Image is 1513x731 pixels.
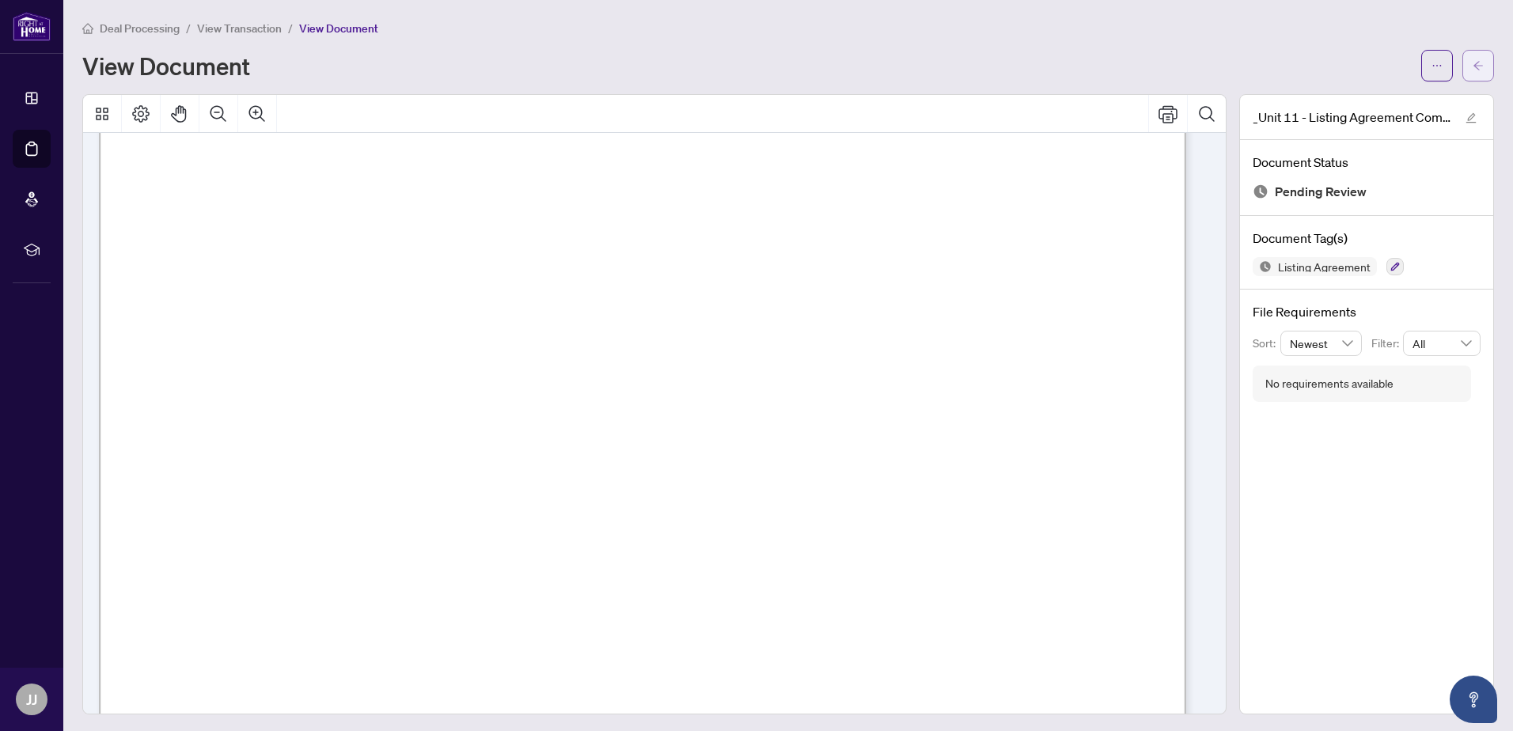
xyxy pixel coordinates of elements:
[1253,184,1268,199] img: Document Status
[1450,676,1497,723] button: Open asap
[82,53,250,78] h1: View Document
[1466,112,1477,123] span: edit
[1253,302,1481,321] h4: File Requirements
[1253,335,1280,352] p: Sort:
[288,19,293,37] li: /
[1371,335,1403,352] p: Filter:
[100,21,180,36] span: Deal Processing
[1253,257,1272,276] img: Status Icon
[197,21,282,36] span: View Transaction
[1253,229,1481,248] h4: Document Tag(s)
[1473,60,1484,71] span: arrow-left
[1272,261,1377,272] span: Listing Agreement
[299,21,378,36] span: View Document
[186,19,191,37] li: /
[1265,375,1394,392] div: No requirements available
[1290,331,1353,355] span: Newest
[1275,181,1367,203] span: Pending Review
[1413,331,1471,355] span: All
[82,23,93,34] span: home
[1253,108,1450,127] span: _Unit 11 - Listing Agreement Commercial.pdf
[26,688,37,710] span: JJ
[13,12,51,41] img: logo
[1253,153,1481,172] h4: Document Status
[1431,60,1443,71] span: ellipsis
